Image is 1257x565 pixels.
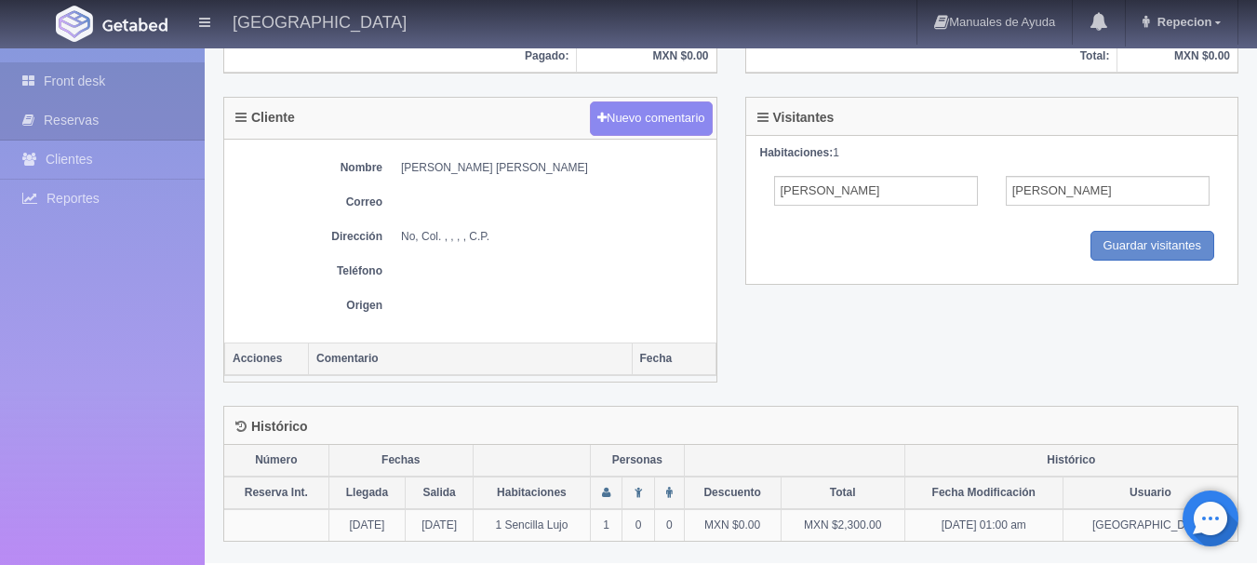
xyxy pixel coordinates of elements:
th: Habitaciones [473,477,590,509]
td: [DATE] 01:00 am [904,509,1063,541]
button: Nuevo comentario [590,101,713,136]
td: 1 [590,509,622,541]
h4: Cliente [235,111,295,125]
th: Total [781,477,904,509]
h4: [GEOGRAPHIC_DATA] [233,9,407,33]
dt: Origen [234,298,382,314]
th: Descuento [684,477,781,509]
td: 0 [622,509,654,541]
th: Pagado: [224,40,577,73]
input: Nombre del Adulto [774,176,978,206]
span: Repecion [1153,15,1212,29]
th: Fecha [632,343,715,375]
td: [DATE] [328,509,406,541]
th: MXN $0.00 [1117,40,1237,73]
th: Comentario [309,343,633,375]
img: Getabed [102,18,167,32]
th: MXN $0.00 [577,40,716,73]
strong: Habitaciones: [760,146,834,159]
dt: Nombre [234,160,382,176]
div: 1 [760,145,1224,161]
th: Usuario [1063,477,1237,509]
td: 1 Sencilla Lujo [473,509,590,541]
td: [DATE] [406,509,474,541]
th: Salida [406,477,474,509]
th: Personas [590,445,684,477]
td: [GEOGRAPHIC_DATA] [1063,509,1237,541]
h4: Histórico [235,420,308,434]
td: MXN $0.00 [684,509,781,541]
dd: No, Col. , , , , C.P. [401,229,707,245]
input: Apellidos del Adulto [1006,176,1210,206]
th: Reserva Int. [224,477,328,509]
th: Fechas [328,445,473,477]
th: Acciones [225,343,309,375]
th: Llegada [328,477,406,509]
th: Histórico [904,445,1237,477]
input: Guardar visitantes [1090,231,1215,262]
th: Total: [746,40,1117,73]
dt: Correo [234,195,382,210]
dt: Teléfono [234,263,382,279]
th: Número [224,445,328,477]
dt: Dirección [234,229,382,245]
dd: [PERSON_NAME] [PERSON_NAME] [401,160,707,176]
td: MXN $2,300.00 [781,509,904,541]
img: Getabed [56,6,93,42]
h4: Visitantes [757,111,835,125]
td: 0 [654,509,684,541]
th: Fecha Modificación [904,477,1063,509]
